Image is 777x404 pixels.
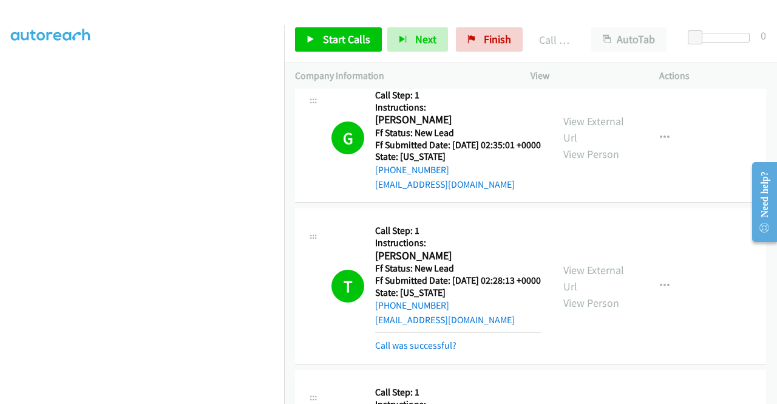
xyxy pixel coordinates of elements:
[323,32,370,46] span: Start Calls
[375,275,541,287] h5: Ff Submitted Date: [DATE] 02:28:13 +0000
[375,262,541,275] h5: Ff Status: New Lead
[295,27,382,52] a: Start Calls
[539,32,569,48] p: Call Completed
[375,101,541,114] h5: Instructions:
[563,114,624,145] a: View External Url
[484,32,511,46] span: Finish
[331,270,364,303] h1: T
[563,296,619,310] a: View Person
[295,69,509,83] p: Company Information
[742,154,777,250] iframe: Resource Center
[375,314,515,326] a: [EMAIL_ADDRESS][DOMAIN_NAME]
[375,237,541,249] h5: Instructions:
[375,89,541,101] h5: Call Step: 1
[375,287,541,299] h5: State: [US_STATE]
[375,113,537,127] h2: [PERSON_NAME]
[375,386,541,399] h5: Call Step: 1
[387,27,448,52] button: Next
[331,122,364,154] h1: G
[375,164,449,176] a: [PHONE_NUMBER]
[456,27,523,52] a: Finish
[375,249,537,263] h2: [PERSON_NAME]
[375,127,541,139] h5: Ff Status: New Lead
[563,147,619,161] a: View Person
[531,69,637,83] p: View
[694,33,750,43] div: Delay between calls (in seconds)
[591,27,667,52] button: AutoTab
[375,300,449,311] a: [PHONE_NUMBER]
[563,263,624,293] a: View External Url
[659,69,766,83] p: Actions
[375,340,456,351] a: Call was successful?
[415,32,436,46] span: Next
[375,139,541,151] h5: Ff Submitted Date: [DATE] 02:35:01 +0000
[761,27,766,44] div: 0
[375,151,541,163] h5: State: [US_STATE]
[375,225,541,237] h5: Call Step: 1
[375,179,515,190] a: [EMAIL_ADDRESS][DOMAIN_NAME]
